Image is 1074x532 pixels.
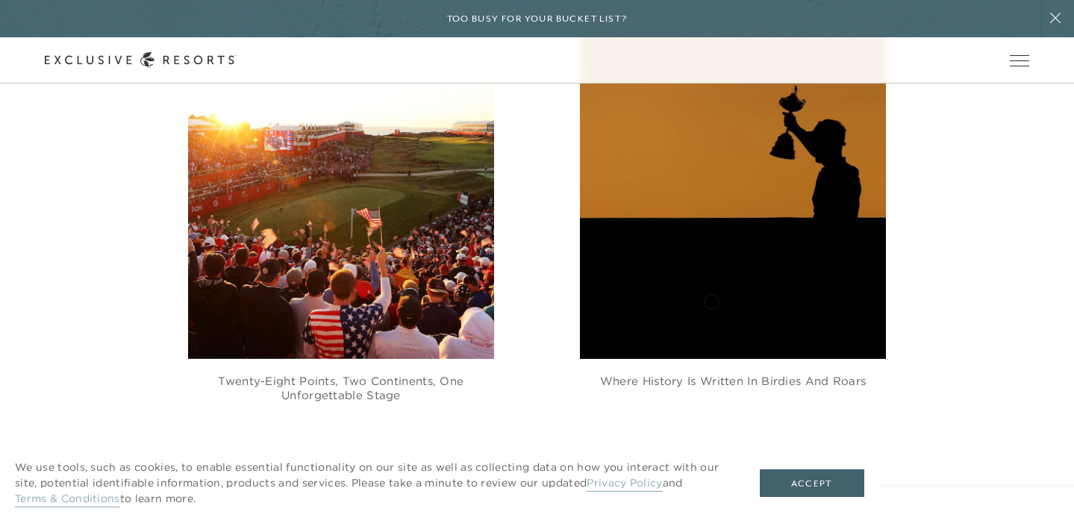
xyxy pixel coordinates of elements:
[15,460,730,507] p: We use tools, such as cookies, to enable essential functionality on our site as well as collectin...
[587,476,662,492] a: Privacy Policy
[188,359,495,403] figcaption: Twenty-eight points, two continents, one unforgettable stage
[580,359,887,389] figcaption: Where history is written in birdies and roars
[15,492,120,507] a: Terms & Conditions
[447,12,628,26] h6: Too busy for your bucket list?
[1010,55,1029,66] button: Open navigation
[760,469,864,498] button: Accept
